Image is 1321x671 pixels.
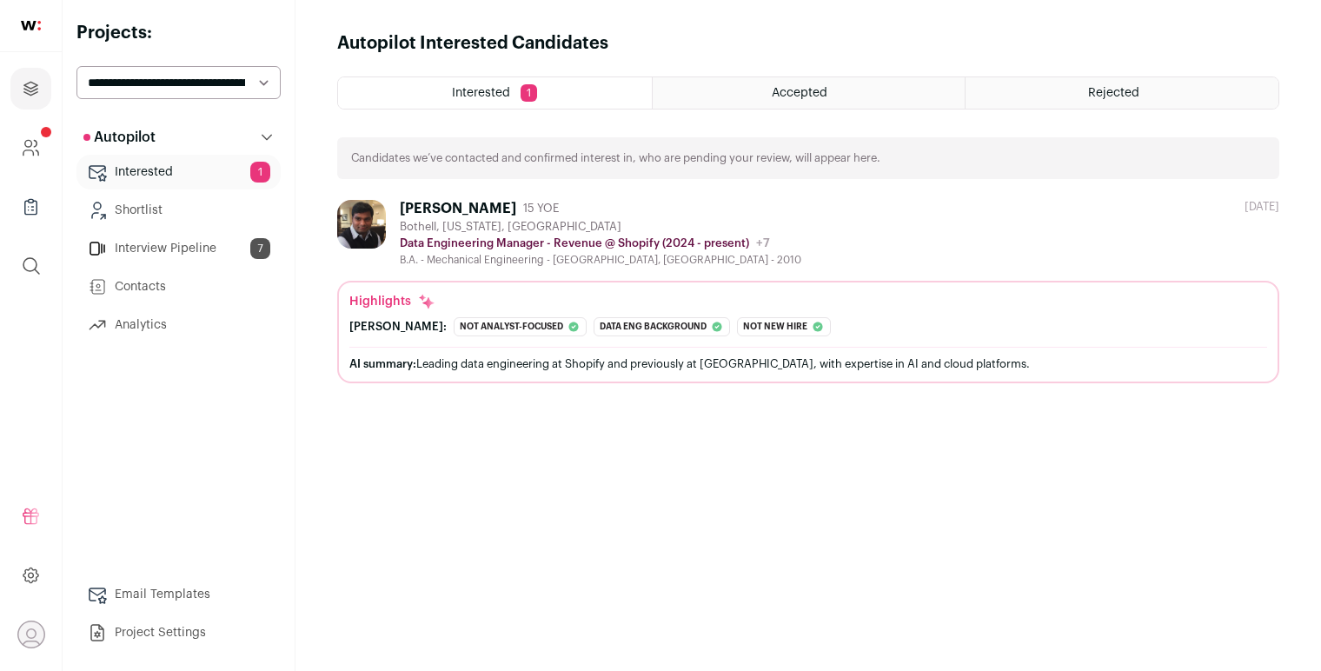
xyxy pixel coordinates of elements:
[17,621,45,648] button: Open dropdown
[400,200,516,217] div: [PERSON_NAME]
[10,186,51,228] a: Company Lists
[250,238,270,259] span: 7
[966,77,1278,109] a: Rejected
[21,21,41,30] img: wellfound-shorthand-0d5821cbd27db2630d0214b213865d53afaa358527fdda9d0ea32b1df1b89c2c.svg
[76,615,281,650] a: Project Settings
[523,202,559,216] span: 15 YOE
[594,317,730,336] div: Data eng background
[400,236,749,250] p: Data Engineering Manager - Revenue @ Shopify (2024 - present)
[452,87,510,99] span: Interested
[76,269,281,304] a: Contacts
[737,317,831,336] div: Not new hire
[351,151,880,165] p: Candidates we’ve contacted and confirmed interest in, who are pending your review, will appear here.
[400,220,801,234] div: Bothell, [US_STATE], [GEOGRAPHIC_DATA]
[337,200,1279,383] a: [PERSON_NAME] 15 YOE Bothell, [US_STATE], [GEOGRAPHIC_DATA] Data Engineering Manager - Revenue @ ...
[76,577,281,612] a: Email Templates
[1245,200,1279,214] div: [DATE]
[653,77,966,109] a: Accepted
[349,355,1267,373] div: Leading data engineering at Shopify and previously at [GEOGRAPHIC_DATA], with expertise in AI and...
[349,358,416,369] span: AI summary:
[454,317,587,336] div: Not analyst-focused
[337,200,386,249] img: a974c7721e372c28627250af5627a4b284f27f9feafc4903b180bd062c29de98.jpg
[76,120,281,155] button: Autopilot
[521,84,537,102] span: 1
[400,253,801,267] div: B.A. - Mechanical Engineering - [GEOGRAPHIC_DATA], [GEOGRAPHIC_DATA] - 2010
[76,231,281,266] a: Interview Pipeline7
[337,31,608,56] h1: Autopilot Interested Candidates
[250,162,270,183] span: 1
[76,193,281,228] a: Shortlist
[10,68,51,110] a: Projects
[76,308,281,342] a: Analytics
[10,127,51,169] a: Company and ATS Settings
[76,155,281,189] a: Interested1
[349,293,435,310] div: Highlights
[76,21,281,45] h2: Projects:
[772,87,827,99] span: Accepted
[756,237,770,249] span: +7
[1088,87,1139,99] span: Rejected
[83,127,156,148] p: Autopilot
[349,320,447,334] div: [PERSON_NAME]:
